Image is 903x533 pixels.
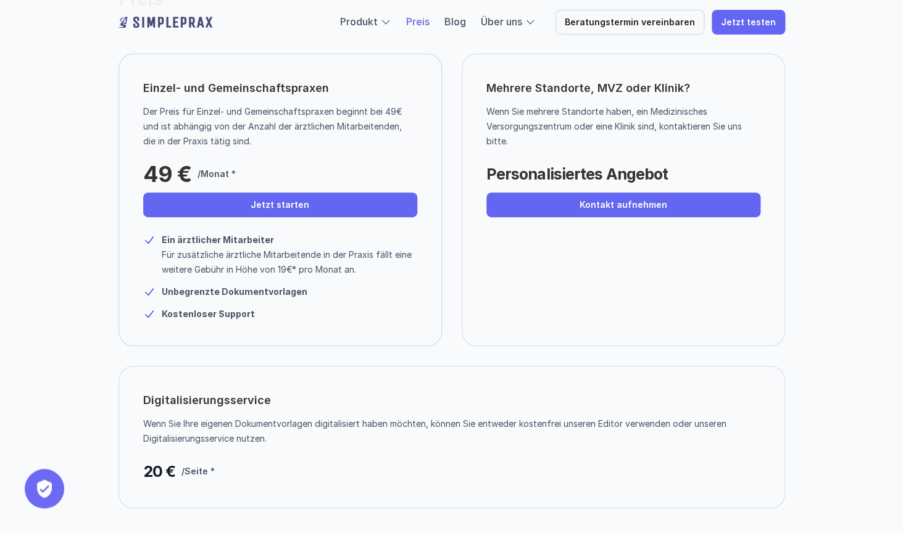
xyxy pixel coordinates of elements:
[143,459,175,484] p: 20 €
[251,200,309,210] p: Jetzt starten
[721,17,776,28] p: Jetzt testen
[406,15,430,28] a: Preis
[481,15,522,28] a: Über uns
[444,15,466,28] a: Blog
[198,167,236,181] p: /Monat *
[162,247,417,277] p: Für zusätzliche ärztliche Mitarbeitende in der Praxis fällt eine weitere Gebühr in Höhe von 19€* ...
[580,200,667,210] p: Kontakt aufnehmen
[556,10,704,35] a: Beratungstermin vereinbaren
[162,308,255,319] strong: Kostenloser Support
[143,390,271,410] p: Digitalisierungsservice
[143,104,408,149] p: Der Preis für Einzel- und Gemeinschaftspraxen beginnt bei 49€ und ist abhängig von der Anzahl der...
[143,192,417,217] a: Jetzt starten
[143,162,191,186] p: 49 €
[486,78,760,98] p: Mehrere Standorte, MVZ oder Klinik?
[181,464,215,479] p: /Seite *
[486,192,760,217] a: Kontakt aufnehmen
[565,17,695,28] p: Beratungstermin vereinbaren
[143,416,751,446] p: Wenn Sie Ihre eigenen Dokumentvorlagen digitalisiert haben möchten, können Sie entweder kostenfre...
[340,15,378,28] a: Produkt
[162,286,307,297] strong: Unbegrenzte Dokumentvorlagen
[162,234,274,245] strong: Ein ärztlicher Mitarbeiter
[143,78,329,98] p: Einzel- und Gemeinschaftspraxen
[486,162,668,186] p: Personalisiertes Angebot
[712,10,785,35] a: Jetzt testen
[486,104,751,149] p: Wenn Sie mehrere Standorte haben, ein Medizinisches Versorgungszentrum oder eine Klinik sind, kon...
